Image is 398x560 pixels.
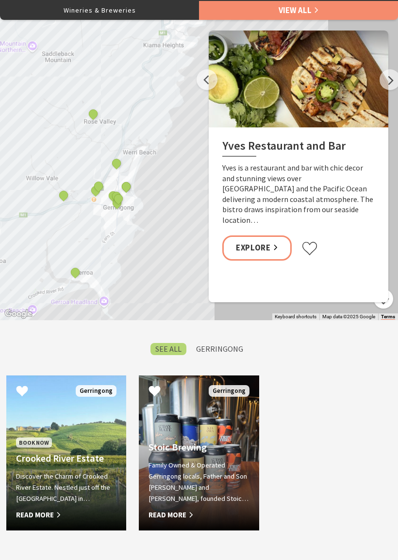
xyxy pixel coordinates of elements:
label: Gerringong [191,343,248,355]
span: Book Now [16,437,52,448]
button: See detail about Schottlanders Wagyu Beef [87,108,99,120]
a: View All [199,0,398,20]
a: Click to see this area on Google Maps [2,308,34,320]
h4: Stoic Brewing [149,441,249,453]
p: Yves is a restaurant and bar with chic decor and stunning views over [GEOGRAPHIC_DATA] and the Pa... [222,163,375,226]
button: Keyboard shortcuts [275,313,316,320]
button: See detail about Stoic Brewing [92,180,105,192]
button: See detail about Bella Char Restaurant and Wine Bar [110,157,123,170]
span: Map data ©2025 Google [322,314,375,319]
button: Click to Favourite Stoic Brewing [139,375,170,409]
button: See detail about Gather. By the Hill [112,192,125,205]
span: Gerringong [76,385,116,397]
a: Explore [222,235,292,261]
span: Gerringong [209,385,249,397]
a: Terms (opens in new tab) [381,314,395,320]
img: Google [2,308,34,320]
h2: Yves Restaurant and Bar [222,139,375,156]
a: Another Image Used Stoic Brewing Family Owned & Operated Gerringong locals, Father and Son [PERSO... [139,375,259,530]
button: Click to Favourite Crooked River Estate [6,375,38,409]
span: Read More [149,509,249,521]
button: See detail about Crooked River Estate [58,189,70,202]
label: SEE All [150,343,186,355]
p: Family Owned & Operated Gerringong locals, Father and Son [PERSON_NAME] and [PERSON_NAME], founde... [149,460,249,504]
button: Previous [197,69,217,90]
h4: Crooked River Estate [16,452,116,464]
a: Book Now Crooked River Estate Discover the Charm of Crooked River Estate. Nestled just off the [G... [6,375,126,530]
span: Read More [16,509,116,521]
button: See detail about Cabo Pacific Grill [120,180,133,193]
button: See detail about The Blue Swimmer at Seahaven [69,266,82,279]
button: Click to favourite Yves Restaurant and Bar [301,241,318,256]
p: Discover the Charm of Crooked River Estate. Nestled just off the [GEOGRAPHIC_DATA] in… [16,471,116,504]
